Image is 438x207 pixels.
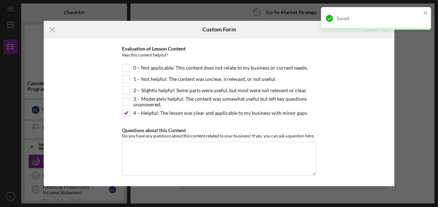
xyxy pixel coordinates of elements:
label: 0 – Not applicable: This content does not relate to my business or current needs. [133,64,308,71]
div: Do you have any questions about this content related to your business? If yes, you can ask a ques... [122,133,316,138]
div: Saved [336,16,421,21]
div: Evaluation of Lesson Content [122,46,316,52]
label: 3 – Moderately helpful: The content was somewhat useful but left key questions unanswered. [133,98,316,105]
button: close [423,10,428,17]
label: Questions about this Content [122,127,186,133]
label: 1 – Not helpful: The content was unclear, irrelevant, or not useful. [133,76,276,83]
label: 2 – Slightly helpful: Some parts were useful, but most were not relevant or clear. [133,87,307,94]
h6: Custom Form [202,26,236,32]
div: Was this content helpful? [122,52,316,60]
label: 4 – Helpful: The lesson was clear and applicable to my business with minor gaps. [133,110,308,117]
